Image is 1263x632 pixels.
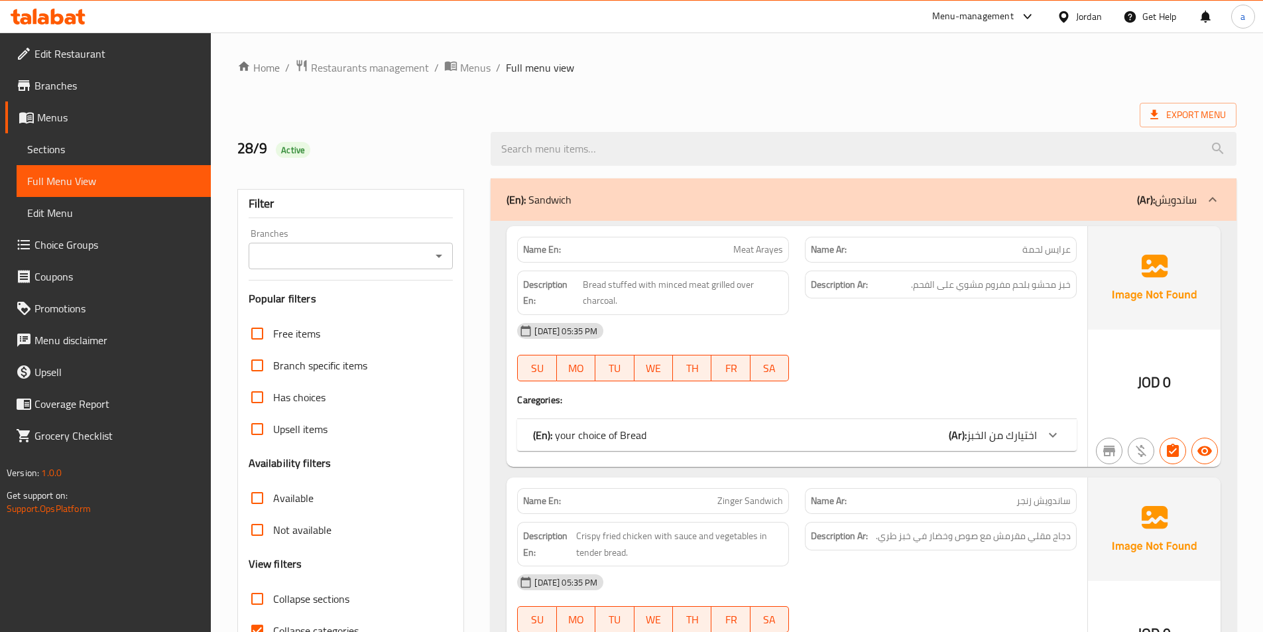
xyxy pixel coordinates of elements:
[1163,369,1171,395] span: 0
[634,355,673,381] button: WE
[7,464,39,481] span: Version:
[523,494,561,508] strong: Name En:
[811,277,868,293] strong: Description Ar:
[1191,438,1218,464] button: Available
[5,38,211,70] a: Edit Restaurant
[34,46,200,62] span: Edit Restaurant
[273,522,331,538] span: Not available
[811,494,847,508] strong: Name Ar:
[1150,107,1226,123] span: Export Menu
[295,59,429,76] a: Restaurants management
[949,425,967,445] b: (Ar):
[640,610,668,629] span: WE
[507,190,526,210] b: (En):
[5,261,211,292] a: Coupons
[717,494,783,508] span: Zinger Sandwich
[576,528,783,560] span: Crispy fried chicken with sauce and vegetables in tender bread.
[583,277,783,309] span: Bread stuffed with minced meat grilled over charcoal.
[1088,477,1221,581] img: Ae5nvW7+0k+MAAAAAElFTkSuQmCC
[430,247,448,265] button: Open
[1137,192,1197,208] p: ساندويش
[273,490,314,506] span: Available
[311,60,429,76] span: Restaurants management
[34,78,200,94] span: Branches
[711,355,750,381] button: FR
[529,325,603,338] span: [DATE] 05:35 PM
[756,610,784,629] span: SA
[562,610,590,629] span: MO
[1138,369,1160,395] span: JOD
[5,101,211,133] a: Menus
[733,243,783,257] span: Meat Arayes
[595,355,634,381] button: TU
[678,359,706,378] span: TH
[17,197,211,229] a: Edit Menu
[1140,103,1236,127] span: Export Menu
[517,355,556,381] button: SU
[27,205,200,221] span: Edit Menu
[517,393,1077,407] h4: Caregories:
[276,144,310,157] span: Active
[967,425,1037,445] span: اختيارك من الخبز
[5,420,211,452] a: Grocery Checklist
[1128,438,1154,464] button: Purchased item
[756,359,784,378] span: SA
[640,359,668,378] span: WE
[34,269,200,284] span: Coupons
[523,243,561,257] strong: Name En:
[1016,494,1071,508] span: ساندويش زنجر
[5,388,211,420] a: Coverage Report
[562,359,590,378] span: MO
[523,528,573,560] strong: Description En:
[34,237,200,253] span: Choice Groups
[811,243,847,257] strong: Name Ar:
[506,60,574,76] span: Full menu view
[523,359,551,378] span: SU
[1096,438,1122,464] button: Not branch specific item
[7,487,68,504] span: Get support on:
[491,132,1236,166] input: search
[529,576,603,589] span: [DATE] 05:35 PM
[34,396,200,412] span: Coverage Report
[27,173,200,189] span: Full Menu View
[249,190,453,218] div: Filter
[249,291,453,306] h3: Popular filters
[27,141,200,157] span: Sections
[34,300,200,316] span: Promotions
[1137,190,1155,210] b: (Ar):
[37,109,200,125] span: Menus
[1022,243,1071,257] span: عرايس لحمة
[523,277,580,309] strong: Description En:
[496,60,501,76] li: /
[876,528,1071,544] span: دجاج مقلي مقرمش مع صوص وخضار في خبز طري.
[911,277,1071,293] span: خبز محشو بلحم مفروم مشوي على الفحم.
[237,60,280,76] a: Home
[237,59,1236,76] nav: breadcrumb
[285,60,290,76] li: /
[523,610,551,629] span: SU
[673,355,711,381] button: TH
[533,427,646,443] p: your choice of Bread
[237,139,475,158] h2: 28/9
[273,421,328,437] span: Upsell items
[17,165,211,197] a: Full Menu View
[1088,226,1221,330] img: Ae5nvW7+0k+MAAAAAElFTkSuQmCC
[5,70,211,101] a: Branches
[41,464,62,481] span: 1.0.0
[533,425,552,445] b: (En):
[34,428,200,444] span: Grocery Checklist
[434,60,439,76] li: /
[1076,9,1102,24] div: Jordan
[601,610,629,629] span: TU
[932,9,1014,25] div: Menu-management
[273,357,367,373] span: Branch specific items
[444,59,491,76] a: Menus
[751,355,789,381] button: SA
[5,292,211,324] a: Promotions
[717,610,745,629] span: FR
[811,528,868,544] strong: Description Ar:
[5,356,211,388] a: Upsell
[7,500,91,517] a: Support.OpsPlatform
[249,456,331,471] h3: Availability filters
[34,364,200,380] span: Upsell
